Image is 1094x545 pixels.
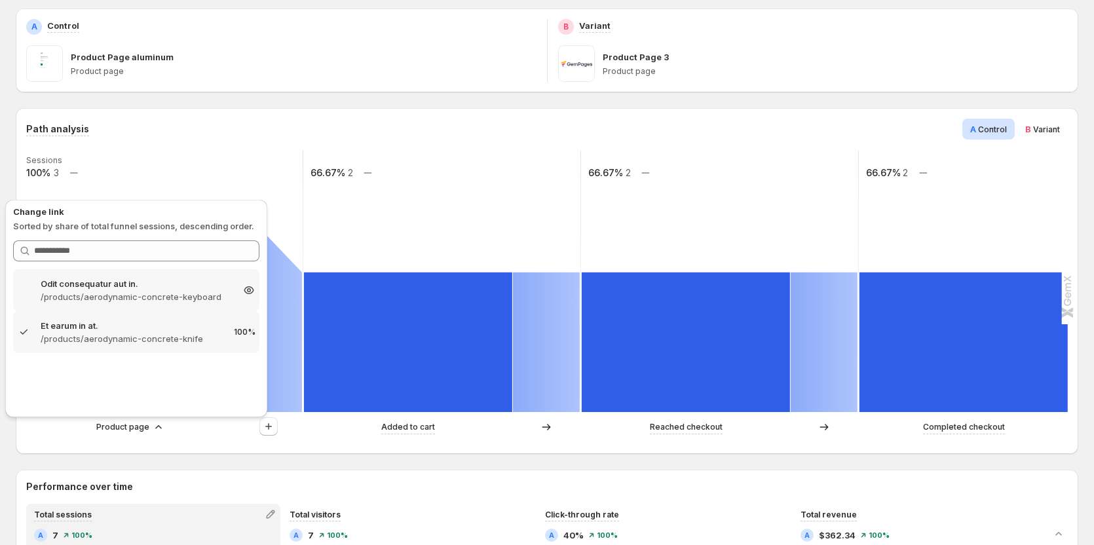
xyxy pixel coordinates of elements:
img: Product Page 3 [558,45,595,82]
text: 2 [626,167,631,178]
span: Total revenue [801,510,857,519]
p: Added to cart [381,421,435,434]
span: 40% [563,529,584,542]
text: 2 [348,167,353,178]
p: Change link [13,205,259,218]
h3: Path analysis [26,122,89,136]
span: 100% [71,531,92,539]
text: Sessions [26,155,62,165]
p: Product page [96,421,149,434]
h2: A [38,531,43,539]
p: Control [47,19,79,32]
p: Product Page 3 [603,50,669,64]
p: Et earum in at. [41,319,223,332]
span: Total sessions [34,510,92,519]
p: Sorted by share of total funnel sessions, descending order. [13,219,259,233]
span: Total visitors [290,510,341,519]
text: 3 [54,167,59,178]
p: /products/aerodynamic-concrete-keyboard [41,290,232,303]
p: Product page [71,66,537,77]
text: 2 [903,167,908,178]
text: 66.67% [866,167,901,178]
span: 100% [869,531,890,539]
span: Control [978,124,1007,134]
span: Variant [1033,124,1060,134]
h2: A [549,531,554,539]
span: Click-through rate [545,510,619,519]
p: /products/aerodynamic-concrete-knife [41,332,223,345]
h2: B [563,22,569,32]
p: Product Page aluminum [71,50,174,64]
span: $362.34 [819,529,856,542]
span: 7 [308,529,314,542]
h2: A [31,22,37,32]
text: 66.67% [311,167,345,178]
h2: Performance over time [26,480,1068,493]
p: Reached checkout [650,421,723,434]
p: Variant [579,19,611,32]
p: Product page [603,66,1068,77]
span: 7 [52,529,58,542]
path: Completed checkout: 2 [859,272,1068,412]
img: Product Page aluminum [26,45,63,82]
text: 100% [26,167,50,178]
span: 100% [327,531,348,539]
p: 100% [234,327,255,337]
span: B [1025,124,1031,134]
p: Odit consequatur aut in. [41,277,232,290]
text: 66.67% [588,167,623,178]
h2: A [804,531,810,539]
span: 100% [597,531,618,539]
span: A [970,124,976,134]
path: Added to cart: 2 [304,272,512,412]
button: Collapse chart [1049,525,1068,543]
h2: A [293,531,299,539]
p: Completed checkout [923,421,1005,434]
